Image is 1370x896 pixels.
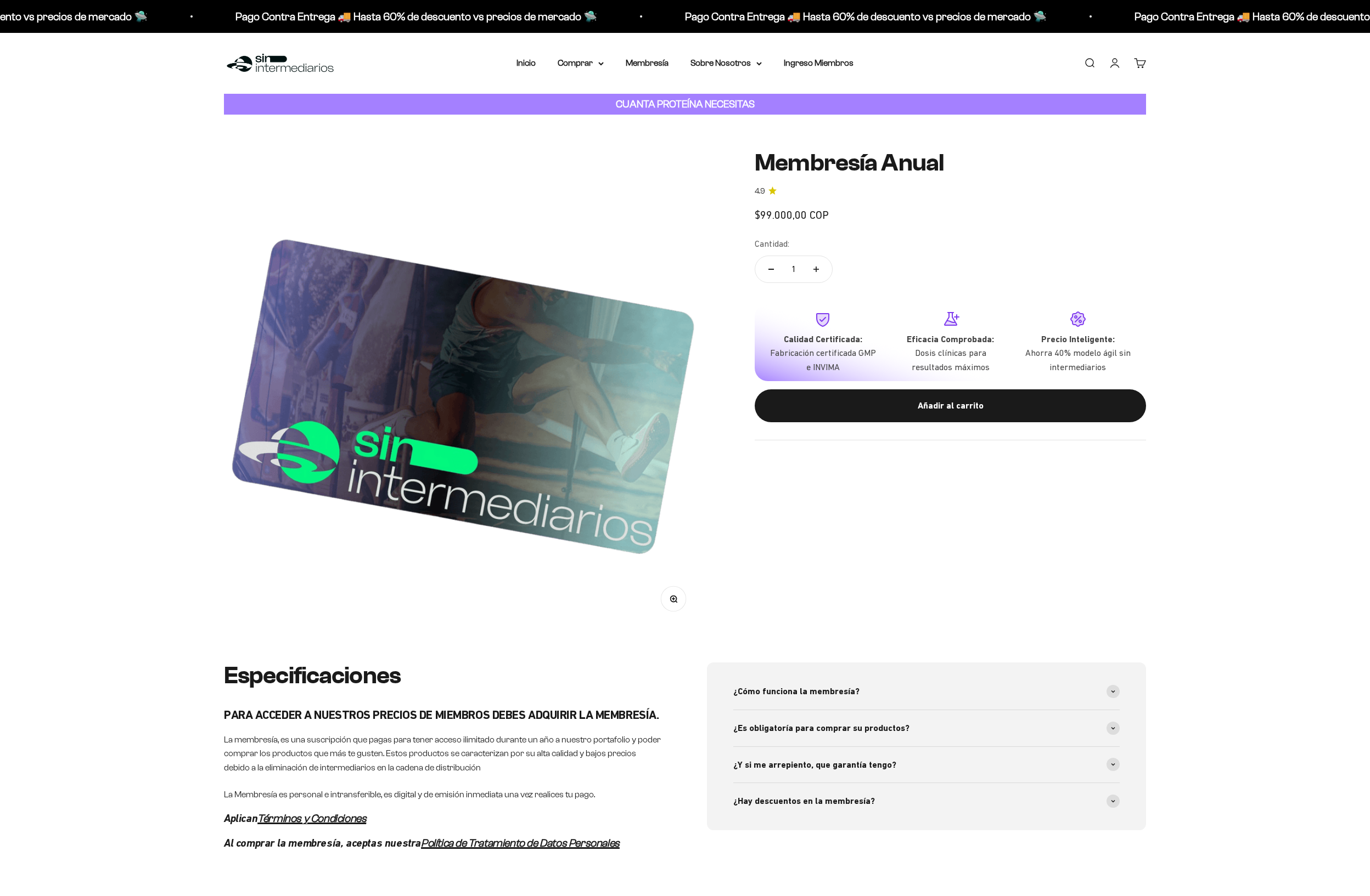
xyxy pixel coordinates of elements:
[733,673,1120,710] summary: ¿Cómo funciona la membresía?
[690,56,762,70] summary: Sobre Nosotros
[224,662,663,689] h2: Especificaciones
[257,812,366,824] a: Términos y Condiciones
[224,708,659,722] strong: PARA ACCEDER A NUESTROS PRECIOS DE MIEMBROS DEBES ADQUIRIR LA MEMBRESÍA.
[516,58,536,67] a: Inicio
[1023,346,1133,374] p: Ahorra 40% modelo ágil sin intermediarios
[755,206,829,224] sale-price: $99.000,00 COP
[558,56,604,70] summary: Comprar
[224,150,702,627] img: Membresía Anual
[755,256,787,282] button: Reducir cantidad
[626,58,669,67] a: Membresía
[733,710,1120,746] summary: ¿Es obligatoría para comprar su productos?
[224,733,663,775] p: La membresía, es una suscripción que pagas para tener acceso ilimitado durante un año a nuestro p...
[733,747,1120,783] summary: ¿Y si me arrepiento, que garantía tengo?
[755,185,1146,197] a: 4.94.9 de 5.0 estrellas
[205,8,567,25] p: Pago Contra Entrega 🚚 Hasta 60% de descuento vs precios de mercado 🛸
[1041,334,1115,344] strong: Precio Inteligente:
[784,58,854,67] a: Ingreso Miembros
[733,721,909,735] span: ¿Es obligatoría para comprar su productos?
[224,837,421,849] em: Al comprar la membresía, aceptas nuestra
[733,783,1120,819] summary: ¿Hay descuentos en la membresía?
[755,150,1146,176] h1: Membresía Anual
[733,794,875,808] span: ¿Hay descuentos en la membresía?
[768,346,878,374] p: Fabricación certificada GMP e INVIMA
[755,185,765,197] span: 4.9
[224,812,257,825] em: Aplican
[755,389,1146,422] button: Añadir al carrito
[907,334,994,344] strong: Eficacia Comprobada:
[800,256,832,282] button: Aumentar cantidad
[733,758,896,772] span: ¿Y si me arrepiento, que garantía tengo?
[655,8,1017,25] p: Pago Contra Entrega 🚚 Hasta 60% de descuento vs precios de mercado 🛸
[784,334,862,344] strong: Calidad Certificada:
[733,684,860,699] span: ¿Cómo funciona la membresía?
[895,346,1005,374] p: Dosis clínicas para resultados máximos
[224,787,663,802] p: La Membresía es personal e intransferible, es digital y de emisión inmediata una vez realices tu ...
[755,237,789,251] label: Cantidad:
[616,98,755,110] strong: CUANTA PROTEÍNA NECESITAS
[421,837,620,849] a: Política de Tratamiento de Datos Personales
[777,399,1124,413] div: Añadir al carrito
